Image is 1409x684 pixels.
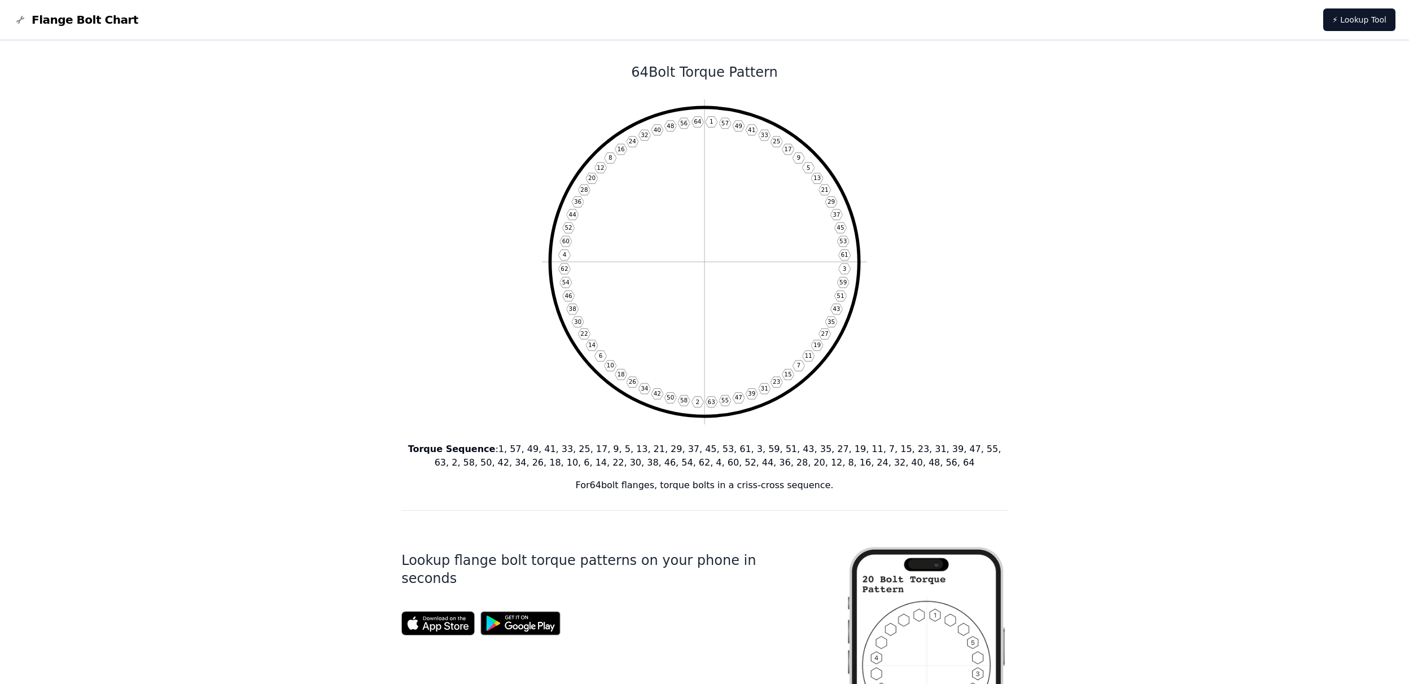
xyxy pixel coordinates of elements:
[833,305,840,312] text: 43
[629,378,636,385] text: 26
[607,362,614,369] text: 10
[773,378,780,385] text: 23
[735,394,742,401] text: 47
[580,330,588,337] text: 22
[821,186,828,193] text: 21
[828,318,835,325] text: 35
[597,164,604,171] text: 12
[569,211,577,218] text: 44
[408,444,496,454] b: Torque Sequence
[721,120,729,126] text: 57
[837,292,844,299] text: 51
[401,63,1008,81] h1: 64 Bolt Torque Pattern
[401,611,475,635] img: App Store badge for the Flange Bolt Chart app
[599,352,603,359] text: 6
[821,330,828,337] text: 27
[565,292,572,299] text: 46
[641,385,649,392] text: 34
[680,120,688,126] text: 56
[761,131,768,138] text: 33
[694,118,702,125] text: 64
[807,164,811,171] text: 5
[696,398,700,405] text: 2
[654,126,661,133] text: 40
[562,238,570,244] text: 60
[565,224,572,231] text: 52
[580,186,588,193] text: 28
[401,551,809,587] h1: Lookup flange bolt torque patterns on your phone in seconds
[629,138,637,144] text: 24
[797,154,800,161] text: 9
[32,12,138,28] span: Flange Bolt Chart
[1323,8,1395,31] a: ⚡ Lookup Tool
[401,479,1008,492] p: For 64 bolt flanges, torque bolts in a criss-cross sequence.
[748,390,755,397] text: 39
[680,397,688,404] text: 58
[569,305,576,312] text: 38
[588,341,596,348] text: 14
[837,224,844,231] text: 45
[708,398,715,405] text: 63
[748,126,755,133] text: 41
[475,606,566,641] img: Get it on Google Play
[617,371,624,378] text: 18
[609,154,612,161] text: 8
[574,198,581,205] text: 36
[563,251,567,258] text: 4
[784,146,791,152] text: 17
[588,175,596,182] text: 20
[561,265,568,272] text: 62
[735,122,742,129] text: 49
[574,318,581,325] text: 30
[839,279,847,286] text: 59
[784,371,791,378] text: 15
[804,352,812,359] text: 11
[710,118,714,125] text: 1
[617,146,624,152] text: 16
[843,265,847,272] text: 3
[761,385,768,392] text: 31
[562,279,570,286] text: 54
[833,211,840,218] text: 37
[773,138,780,144] text: 25
[841,251,848,258] text: 61
[813,341,821,348] text: 19
[667,394,674,401] text: 50
[813,175,821,182] text: 13
[14,12,138,28] a: Flange Bolt Chart LogoFlange Bolt Chart
[14,13,27,27] img: Flange Bolt Chart Logo
[667,122,674,129] text: 48
[721,397,729,404] text: 55
[839,238,847,244] text: 53
[401,442,1008,470] p: : 1, 57, 49, 41, 33, 25, 17, 9, 5, 13, 21, 29, 37, 45, 53, 61, 3, 59, 51, 43, 35, 27, 19, 11, 7, ...
[641,131,648,138] text: 32
[797,362,800,369] text: 7
[828,198,835,205] text: 29
[654,390,661,397] text: 42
